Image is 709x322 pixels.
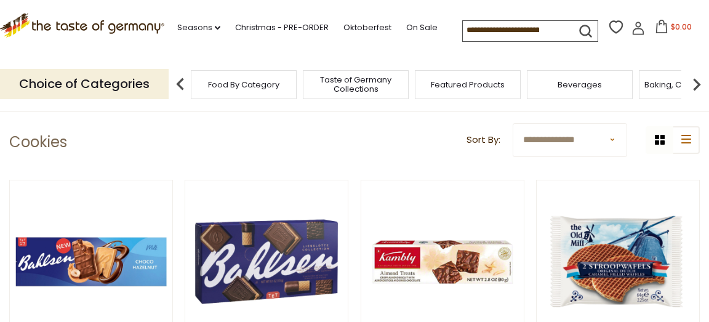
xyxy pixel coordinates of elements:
[343,21,391,34] a: Oktoberfest
[684,72,709,97] img: next arrow
[431,80,505,89] a: Featured Products
[306,75,405,94] a: Taste of Germany Collections
[177,21,220,34] a: Seasons
[208,80,279,89] a: Food By Category
[671,22,692,32] span: $0.00
[9,133,67,151] h1: Cookies
[168,72,193,97] img: previous arrow
[647,20,700,38] button: $0.00
[406,21,438,34] a: On Sale
[467,132,500,148] label: Sort By:
[558,80,602,89] a: Beverages
[235,21,329,34] a: Christmas - PRE-ORDER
